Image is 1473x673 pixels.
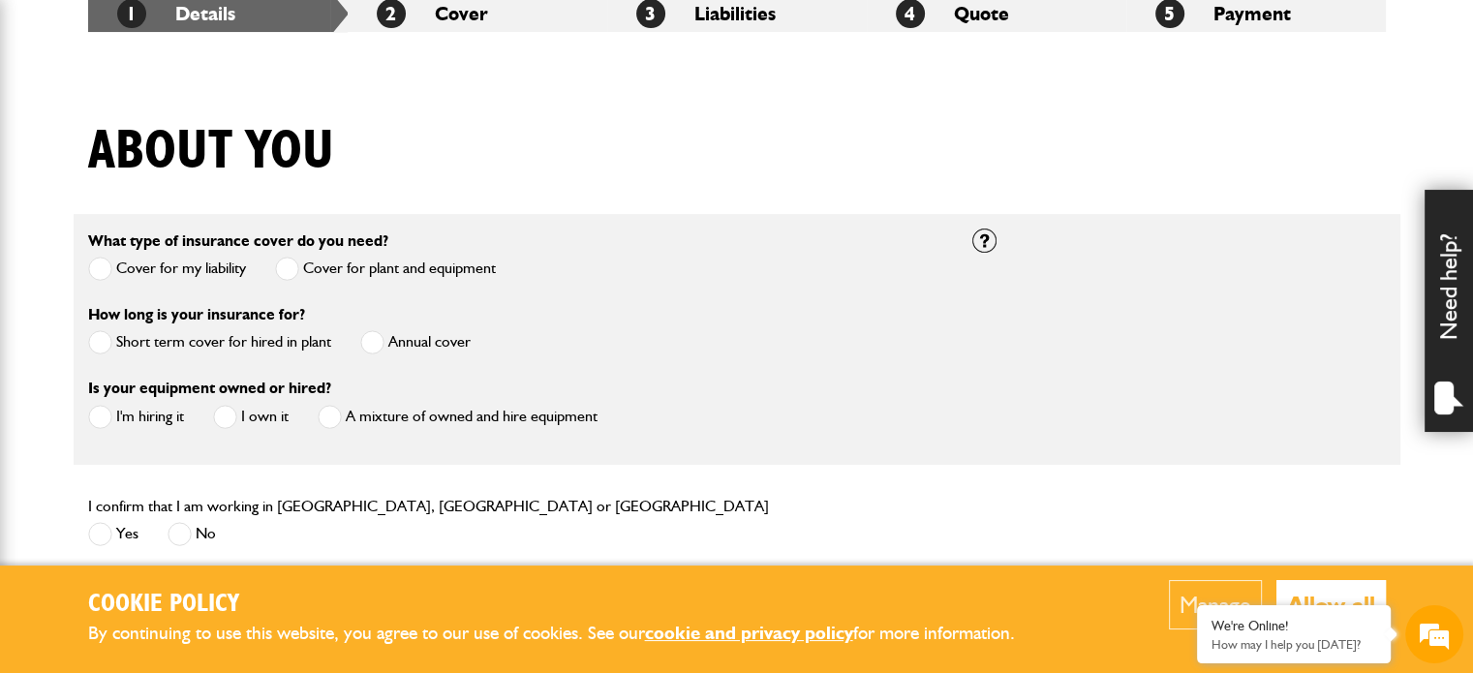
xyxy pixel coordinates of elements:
[1276,580,1386,629] button: Allow all
[25,351,353,510] textarea: Type your message and hit 'Enter'
[25,236,353,279] input: Enter your email address
[275,257,496,281] label: Cover for plant and equipment
[88,330,331,354] label: Short term cover for hired in plant
[88,499,769,514] label: I confirm that I am working in [GEOGRAPHIC_DATA], [GEOGRAPHIC_DATA] or [GEOGRAPHIC_DATA]
[1425,190,1473,432] div: Need help?
[88,405,184,429] label: I'm hiring it
[1212,618,1376,634] div: We're Online!
[1212,637,1376,652] p: How may I help you today?
[88,307,305,322] label: How long is your insurance for?
[101,108,325,134] div: Chat with us now
[1169,580,1262,629] button: Manage
[88,233,388,249] label: What type of insurance cover do you need?
[25,179,353,222] input: Enter your last name
[88,381,331,396] label: Is your equipment owned or hired?
[360,330,471,354] label: Annual cover
[213,405,289,429] label: I own it
[263,527,352,553] em: Start Chat
[88,619,1047,649] p: By continuing to use this website, you agree to our use of cookies. See our for more information.
[168,522,216,546] label: No
[88,522,138,546] label: Yes
[88,257,246,281] label: Cover for my liability
[88,119,334,184] h1: About you
[88,590,1047,620] h2: Cookie Policy
[25,293,353,336] input: Enter your phone number
[33,107,81,135] img: d_20077148190_company_1631870298795_20077148190
[318,10,364,56] div: Minimize live chat window
[645,622,853,644] a: cookie and privacy policy
[318,405,598,429] label: A mixture of owned and hire equipment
